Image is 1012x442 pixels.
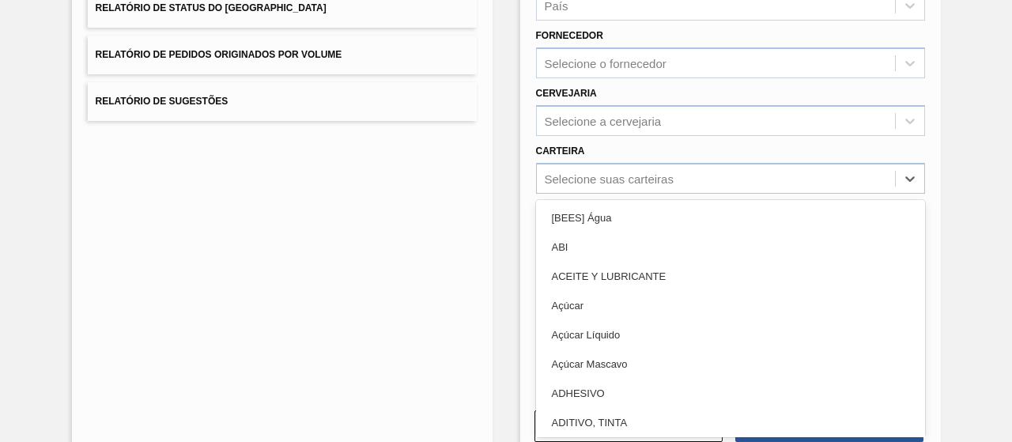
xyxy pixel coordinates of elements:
div: Selecione o fornecedor [545,57,666,70]
div: ABI [536,232,925,262]
div: ACEITE Y LUBRICANTE [536,262,925,291]
label: Fornecedor [536,30,603,41]
button: Relatório de Pedidos Originados por Volume [88,36,477,74]
div: Selecione suas carteiras [545,172,674,185]
span: Relatório de Status do [GEOGRAPHIC_DATA] [96,2,327,13]
div: ADHESIVO [536,379,925,408]
div: ADITIVO, TINTA [536,408,925,437]
div: Açúcar Mascavo [536,349,925,379]
button: Limpar [534,410,723,442]
div: Açúcar [536,291,925,320]
div: Açúcar Líquido [536,320,925,349]
label: Carteira [536,145,585,157]
div: [BEES] Água [536,203,925,232]
span: Relatório de Sugestões [96,96,228,107]
button: Relatório de Sugestões [88,82,477,121]
span: Relatório de Pedidos Originados por Volume [96,49,342,60]
div: Selecione a cervejaria [545,114,662,127]
label: Cervejaria [536,88,597,99]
